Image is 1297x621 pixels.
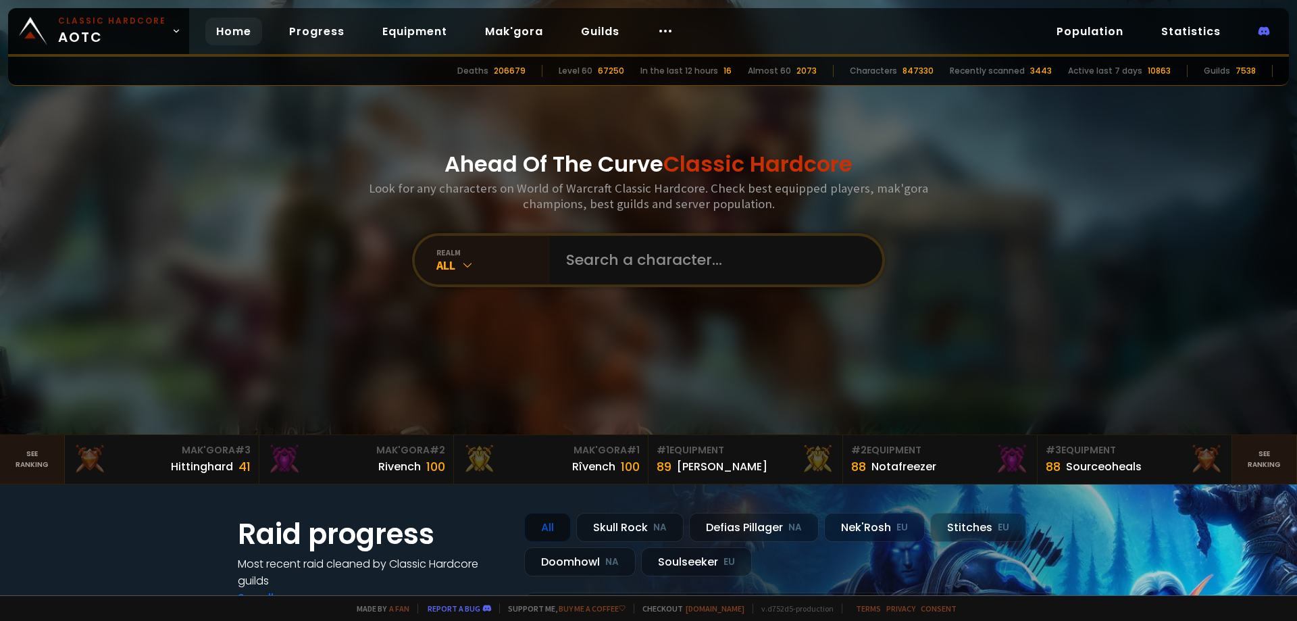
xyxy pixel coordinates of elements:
a: Mak'Gora#3Hittinghard41 [65,435,259,484]
div: Active last 7 days [1068,65,1142,77]
div: All [436,257,550,273]
a: Progress [278,18,355,45]
span: Support me, [499,603,626,614]
small: NA [653,521,667,535]
a: #1Equipment89[PERSON_NAME] [648,435,843,484]
span: AOTC [58,15,166,47]
div: 88 [851,457,866,476]
div: 41 [238,457,251,476]
div: 89 [657,457,671,476]
div: [PERSON_NAME] [677,458,767,475]
h4: Most recent raid cleaned by Classic Hardcore guilds [238,555,508,589]
div: Stitches [930,513,1026,542]
div: 100 [426,457,445,476]
div: Deaths [457,65,488,77]
div: 100 [621,457,640,476]
div: Notafreezer [871,458,936,475]
span: Checkout [634,603,744,614]
div: realm [436,247,550,257]
a: Home [205,18,262,45]
a: Privacy [886,603,915,614]
div: Doomhowl [524,547,636,576]
h3: Look for any characters on World of Warcraft Classic Hardcore. Check best equipped players, mak'g... [363,180,934,212]
span: # 3 [1046,443,1061,457]
div: Almost 60 [748,65,791,77]
div: 88 [1046,457,1061,476]
div: 10863 [1148,65,1171,77]
a: Mak'Gora#2Rivench100 [259,435,454,484]
span: # 2 [851,443,867,457]
a: Mak'gora [474,18,554,45]
span: # 3 [235,443,251,457]
span: v. d752d5 - production [753,603,834,614]
a: See all progress [238,590,326,605]
span: Made by [349,603,409,614]
small: EU [998,521,1009,535]
div: 3443 [1030,65,1052,77]
small: EU [723,555,735,569]
span: # 2 [430,443,445,457]
div: All [524,513,571,542]
div: In the last 12 hours [640,65,718,77]
a: a fan [389,603,409,614]
div: Mak'Gora [268,443,445,457]
span: # 1 [627,443,640,457]
div: Recently scanned [950,65,1025,77]
div: 67250 [598,65,624,77]
a: #2Equipment88Notafreezer [843,435,1038,484]
div: Equipment [851,443,1029,457]
a: Report a bug [428,603,480,614]
a: [DOMAIN_NAME] [686,603,744,614]
div: 206679 [494,65,526,77]
div: Nek'Rosh [824,513,925,542]
div: Equipment [1046,443,1223,457]
div: 16 [723,65,732,77]
small: Classic Hardcore [58,15,166,27]
div: 2073 [796,65,817,77]
div: Skull Rock [576,513,684,542]
a: Terms [856,603,881,614]
a: Classic HardcoreAOTC [8,8,189,54]
small: EU [896,521,908,535]
div: Hittinghard [171,458,233,475]
span: # 1 [657,443,669,457]
a: Statistics [1150,18,1231,45]
div: Soulseeker [641,547,752,576]
a: Mak'Gora#1Rîvench100 [454,435,648,484]
div: Level 60 [559,65,592,77]
input: Search a character... [558,236,866,284]
div: Characters [850,65,897,77]
a: #3Equipment88Sourceoheals [1038,435,1232,484]
div: Mak'Gora [73,443,251,457]
div: Mak'Gora [462,443,640,457]
h1: Ahead Of The Curve [444,148,853,180]
a: Seeranking [1232,435,1297,484]
div: 847330 [902,65,934,77]
div: Rîvench [572,458,615,475]
div: Guilds [1204,65,1230,77]
small: NA [788,521,802,535]
span: Classic Hardcore [663,149,853,179]
div: Defias Pillager [689,513,819,542]
a: Population [1046,18,1134,45]
a: Equipment [372,18,458,45]
a: Buy me a coffee [559,603,626,614]
small: NA [605,555,619,569]
h1: Raid progress [238,513,508,555]
div: Rivench [378,458,421,475]
div: Sourceoheals [1066,458,1142,475]
a: Guilds [570,18,630,45]
div: 7538 [1236,65,1256,77]
a: Consent [921,603,957,614]
div: Equipment [657,443,834,457]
